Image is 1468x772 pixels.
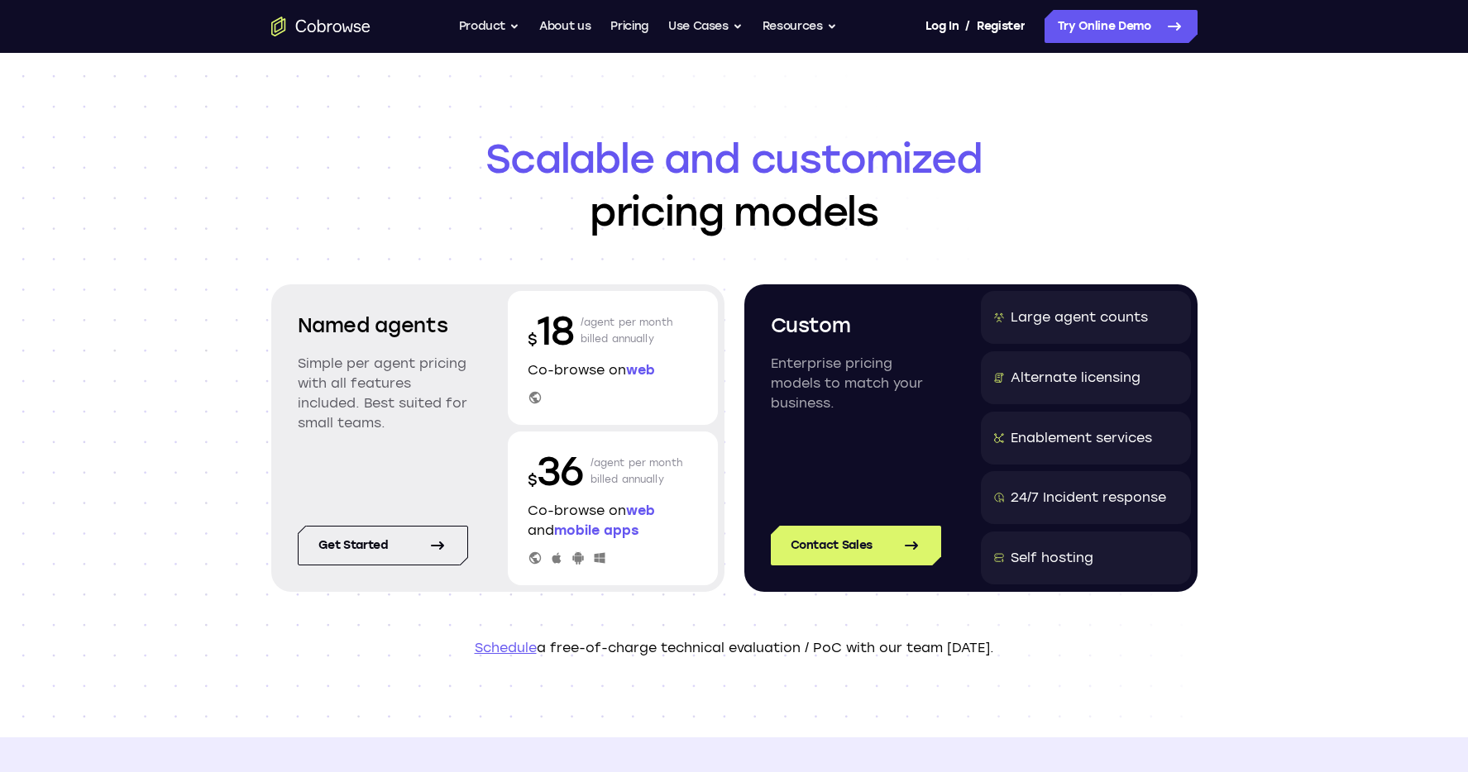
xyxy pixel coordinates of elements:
[977,10,1025,43] a: Register
[763,10,837,43] button: Resources
[668,10,743,43] button: Use Cases
[271,17,371,36] a: Go to the home page
[1011,488,1166,508] div: 24/7 Incident response
[271,132,1198,185] span: Scalable and customized
[271,132,1198,238] h1: pricing models
[539,10,591,43] a: About us
[925,10,959,43] a: Log In
[1045,10,1198,43] a: Try Online Demo
[1011,428,1152,448] div: Enablement services
[475,640,537,655] a: Schedule
[965,17,970,36] span: /
[771,526,941,565] a: Contact Sales
[459,10,520,43] button: Product
[771,311,941,341] h2: Custom
[610,10,648,43] a: Pricing
[554,522,638,538] span: mobile apps
[298,354,468,433] p: Simple per agent pricing with all features included. Best suited for small teams.
[528,501,698,541] p: Co-browse on and
[528,445,584,498] p: 36
[528,304,574,357] p: 18
[1011,307,1148,327] div: Large agent counts
[581,304,673,357] p: /agent per month billed annually
[528,471,538,489] span: $
[298,311,468,341] h2: Named agents
[1011,368,1140,388] div: Alternate licensing
[528,360,698,380] p: Co-browse on
[1011,548,1093,568] div: Self hosting
[771,354,941,413] p: Enterprise pricing models to match your business.
[528,331,538,349] span: $
[271,638,1198,658] p: a free-of-charge technical evaluation / PoC with our team [DATE].
[626,362,655,378] span: web
[298,526,468,565] a: Get started
[626,503,655,518] span: web
[591,445,683,498] p: /agent per month billed annually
